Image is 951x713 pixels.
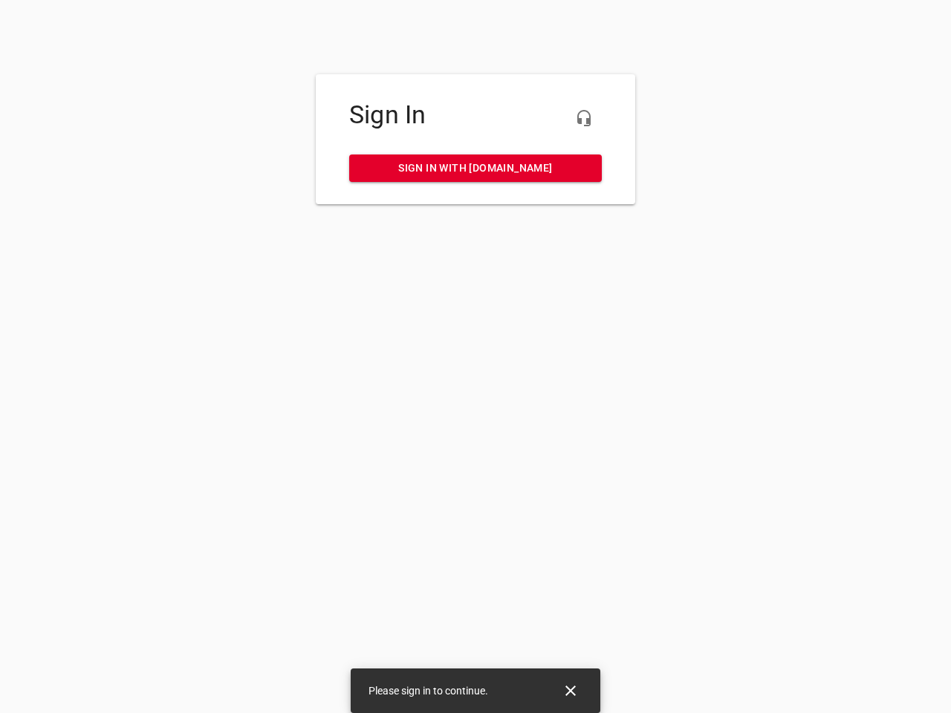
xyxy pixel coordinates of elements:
[566,100,602,136] button: Live Chat
[369,685,488,697] span: Please sign in to continue.
[361,159,590,178] span: Sign in with [DOMAIN_NAME]
[349,100,602,130] h4: Sign In
[553,673,588,709] button: Close
[349,154,602,182] a: Sign in with [DOMAIN_NAME]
